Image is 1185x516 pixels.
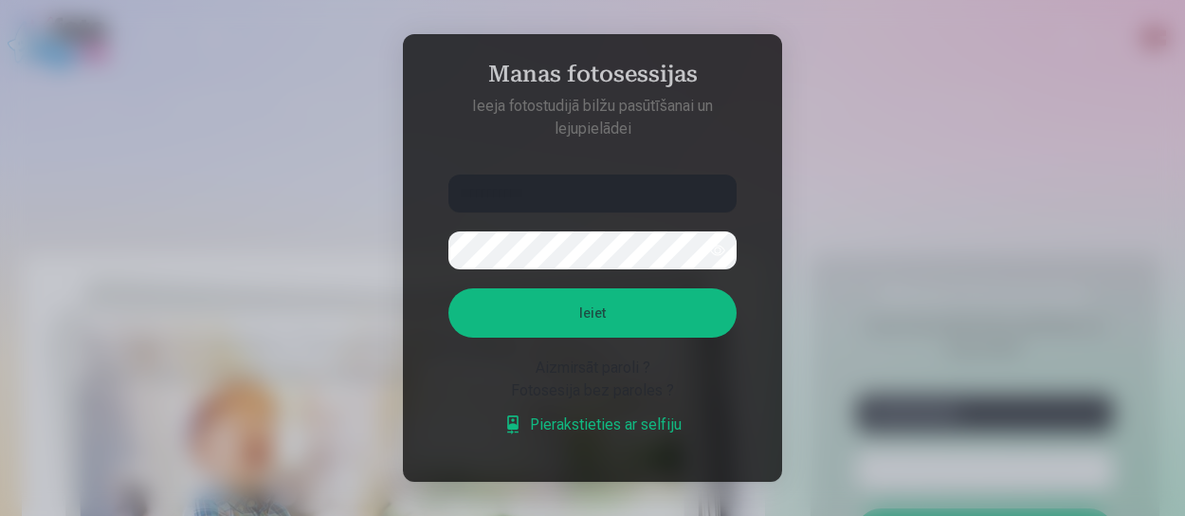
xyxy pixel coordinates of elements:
div: Aizmirsāt paroli ? [448,357,737,379]
h4: Manas fotosessijas [429,61,756,95]
button: Ieiet [448,288,737,338]
p: Ieeja fotostudijā bilžu pasūtīšanai un lejupielādei [429,95,756,140]
a: Pierakstieties ar selfiju [503,414,682,436]
div: Fotosesija bez paroles ? [448,379,737,402]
